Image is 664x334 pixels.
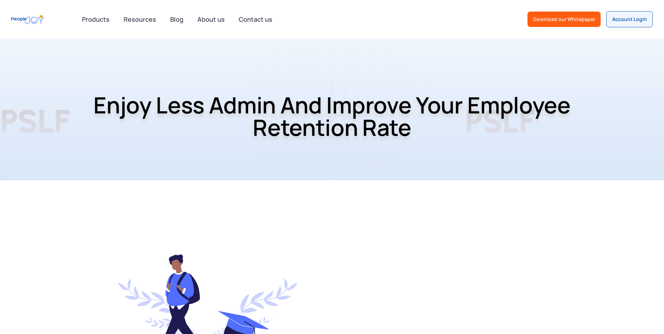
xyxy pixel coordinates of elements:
[11,12,44,27] a: home
[119,12,160,27] a: Resources
[235,12,277,27] a: Contact us
[78,12,114,26] div: Products
[527,12,601,27] a: Download our Whitepaper
[193,12,229,27] a: About us
[166,12,188,27] a: Blog
[612,16,647,23] div: Account Login
[73,76,591,157] h1: Enjoy Less Admin and Improve Your Employee Retention Rate
[533,16,595,23] div: Download our Whitepaper
[606,11,653,27] a: Account Login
